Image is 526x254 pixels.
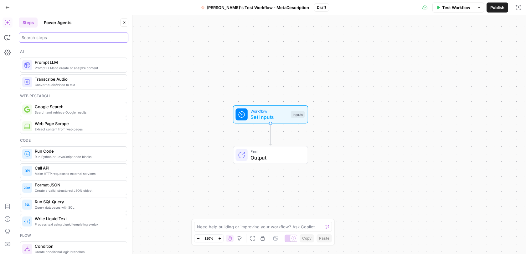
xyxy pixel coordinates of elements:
span: Prompt LLM [35,59,122,65]
span: Write Liquid Text [35,216,122,222]
span: 120% [204,236,213,241]
button: Steps [19,18,38,28]
span: Run SQL Query [35,199,122,205]
button: Power Agents [40,18,75,28]
span: [PERSON_NAME]'s Test Workflow - MetaDescription [207,4,309,11]
span: Run Code [35,148,122,154]
span: Draft [317,5,326,10]
span: Call API [35,165,122,171]
span: Workflow [250,108,288,114]
button: Copy [300,234,314,242]
span: Copy [302,236,312,241]
button: [PERSON_NAME]'s Test Workflow - MetaDescription [197,3,313,13]
span: Run Python or JavaScript code blocks [35,154,122,159]
span: Google Search [35,104,122,110]
span: Format JSON [35,182,122,188]
span: Make HTTP requests to external services [35,171,122,176]
span: Web Page Scrape [35,120,122,127]
button: Test Workflow [432,3,474,13]
span: Condition [35,243,122,249]
div: Inputs [291,111,305,118]
span: Publish [490,4,504,11]
span: End [250,149,302,155]
span: Transcribe Audio [35,76,122,82]
span: Convert audio/video to text [35,82,122,87]
span: Search and retrieve Google results [35,110,122,115]
span: Create a valid, structured JSON object [35,188,122,193]
span: Extract content from web pages [35,127,122,132]
span: Test Workflow [442,4,470,11]
div: Flow [20,233,127,238]
span: Process text using Liquid templating syntax [35,222,122,227]
span: Paste [319,236,329,241]
input: Search steps [22,34,126,41]
span: Prompt LLMs to create or analyze content [35,65,122,70]
div: Web research [20,93,127,99]
button: Publish [487,3,508,13]
div: Ai [20,49,127,54]
span: Output [250,154,302,161]
span: Set Inputs [250,113,288,121]
span: Query databases with SQL [35,205,122,210]
div: Code [20,138,127,143]
g: Edge from start to end [269,123,271,145]
div: EndOutput [212,146,329,164]
button: Paste [317,234,332,242]
div: WorkflowSet InputsInputs [212,105,329,124]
